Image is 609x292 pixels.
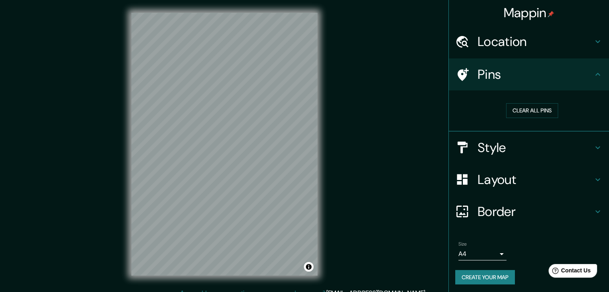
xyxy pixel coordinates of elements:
iframe: Help widget launcher [538,261,600,283]
canvas: Map [131,13,318,276]
div: A4 [458,248,506,260]
h4: Pins [478,66,593,82]
div: Border [449,196,609,228]
img: pin-icon.png [548,11,554,17]
h4: Layout [478,172,593,188]
div: Pins [449,58,609,90]
div: Style [449,132,609,164]
label: Size [458,240,467,247]
h4: Mappin [504,5,555,21]
button: Clear all pins [506,103,558,118]
button: Toggle attribution [304,262,314,272]
div: Layout [449,164,609,196]
h4: Style [478,140,593,156]
h4: Location [478,34,593,50]
button: Create your map [455,270,515,285]
h4: Border [478,204,593,220]
div: Location [449,26,609,58]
